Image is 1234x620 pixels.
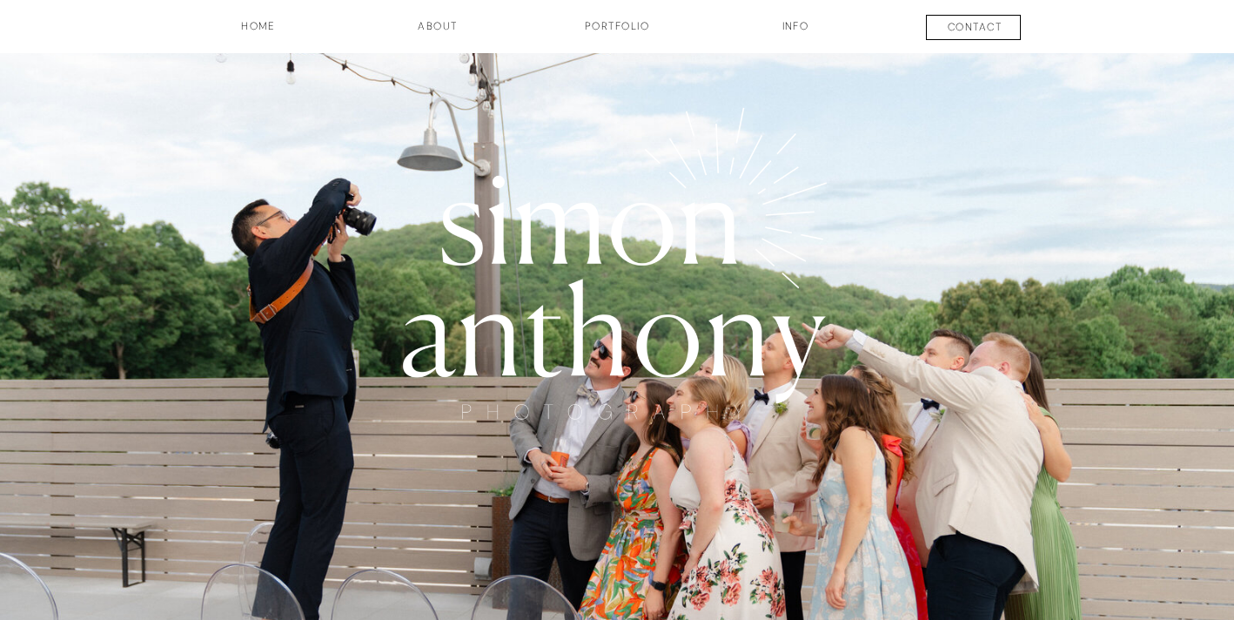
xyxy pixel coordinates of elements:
a: INFO [752,18,839,48]
a: about [394,18,481,48]
a: HOME [194,18,323,48]
a: contact [910,19,1039,40]
a: Portfolio [553,18,681,48]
